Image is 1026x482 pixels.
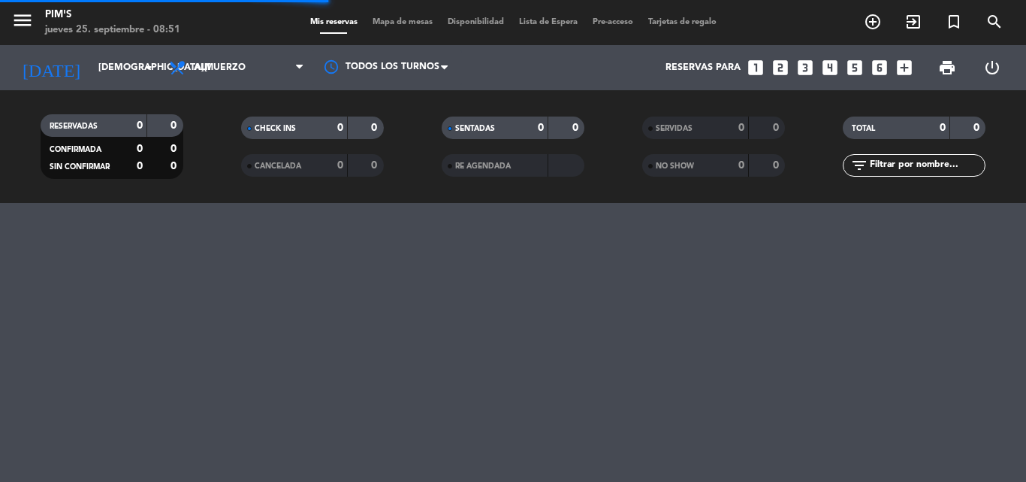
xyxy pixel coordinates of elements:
i: filter_list [850,156,868,174]
i: looks_two [771,58,790,77]
strong: 0 [137,120,143,131]
strong: 0 [170,144,180,154]
strong: 0 [738,123,744,133]
i: search [985,13,1003,31]
span: RESERVADAS [50,123,98,130]
i: add_circle_outline [864,13,882,31]
span: NO SHOW [656,162,694,170]
i: power_settings_new [983,59,1001,77]
span: Reservas para [665,62,741,73]
strong: 0 [170,161,180,171]
i: looks_5 [845,58,865,77]
strong: 0 [371,160,380,171]
i: menu [11,9,34,32]
strong: 0 [973,123,982,133]
i: looks_6 [870,58,889,77]
span: Pre-acceso [585,18,641,26]
span: Mis reservas [303,18,365,26]
span: CONFIRMADA [50,146,101,153]
i: looks_3 [795,58,815,77]
span: Lista de Espera [511,18,585,26]
span: SENTADAS [455,125,495,132]
span: Disponibilidad [440,18,511,26]
span: TOTAL [852,125,875,132]
strong: 0 [572,123,581,133]
strong: 0 [773,123,782,133]
i: [DATE] [11,51,91,84]
i: turned_in_not [945,13,963,31]
i: looks_one [746,58,765,77]
span: RE AGENDADA [455,162,511,170]
strong: 0 [940,123,946,133]
span: Tarjetas de regalo [641,18,724,26]
div: LOG OUT [970,45,1015,90]
span: print [938,59,956,77]
span: Mapa de mesas [365,18,440,26]
strong: 0 [337,160,343,171]
strong: 0 [738,160,744,171]
i: add_box [895,58,914,77]
strong: 0 [137,161,143,171]
strong: 0 [538,123,544,133]
strong: 0 [137,144,143,154]
input: Filtrar por nombre... [868,157,985,174]
i: looks_4 [820,58,840,77]
strong: 0 [773,160,782,171]
strong: 0 [337,123,343,133]
div: jueves 25. septiembre - 08:51 [45,23,180,38]
span: CHECK INS [255,125,296,132]
span: CANCELADA [255,162,301,170]
span: SIN CONFIRMAR [50,163,110,171]
i: exit_to_app [904,13,922,31]
div: Pim's [45,8,180,23]
span: Almuerzo [194,62,246,73]
button: menu [11,9,34,37]
i: arrow_drop_down [140,59,158,77]
span: SERVIDAS [656,125,693,132]
strong: 0 [371,123,380,133]
strong: 0 [170,120,180,131]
